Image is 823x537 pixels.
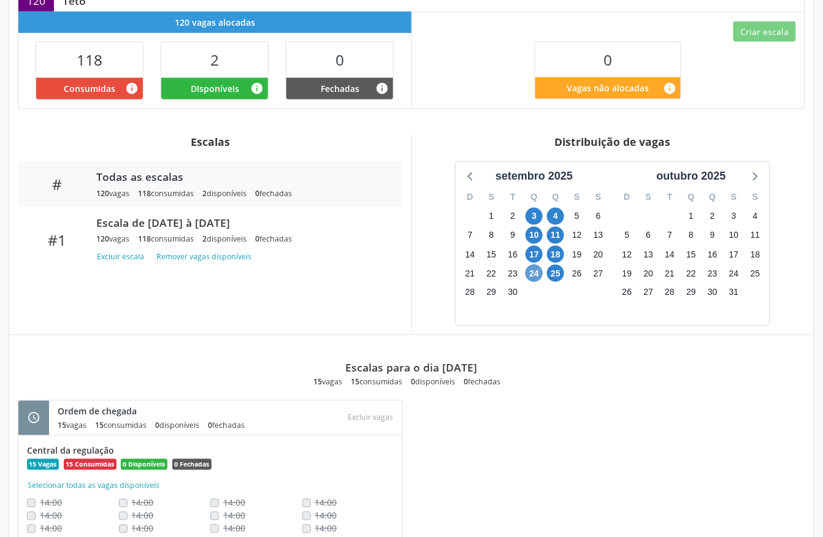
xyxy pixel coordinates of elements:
[208,421,245,431] div: fechadas
[18,135,403,148] div: Escalas
[40,523,62,535] span: Não é possivel realocar uma vaga consumida
[343,409,398,426] div: Escolha as vagas para excluir
[96,234,129,244] div: vagas
[208,421,212,431] span: 0
[138,234,151,244] span: 118
[121,459,167,470] span: 0 Disponíveis
[155,421,159,431] span: 0
[640,284,657,301] span: segunda-feira, 27 de outubro de 2025
[462,227,479,244] span: domingo, 7 de setembro de 2025
[704,246,721,263] span: quinta-feira, 16 de outubro de 2025
[725,227,743,244] span: sexta-feira, 10 de outubro de 2025
[255,188,292,199] div: fechadas
[725,284,743,301] span: sexta-feira, 31 de outubro de 2025
[464,377,501,387] div: fechadas
[27,444,394,457] div: Central da regulação
[590,227,607,244] span: sábado, 13 de setembro de 2025
[640,227,657,244] span: segunda-feira, 6 de outubro de 2025
[704,208,721,225] span: quinta-feira, 2 de outubro de 2025
[504,246,521,263] span: terça-feira, 16 de setembro de 2025
[351,377,403,387] div: consumidas
[640,265,657,282] span: segunda-feira, 20 de outubro de 2025
[524,188,545,207] div: Q
[483,246,500,263] span: segunda-feira, 15 de setembro de 2025
[138,234,194,244] div: consumidas
[77,50,102,70] span: 118
[504,265,521,282] span: terça-feira, 23 de setembro de 2025
[663,82,676,95] i: Quantidade de vagas restantes do teto de vagas
[704,284,721,301] span: quinta-feira, 30 de outubro de 2025
[725,246,743,263] span: sexta-feira, 17 de outubro de 2025
[125,82,139,95] i: Vagas alocadas que possuem marcações associadas
[683,284,700,301] span: quarta-feira, 29 de outubro de 2025
[545,188,567,207] div: Q
[567,82,649,94] span: Vagas não alocadas
[745,188,766,207] div: S
[40,497,62,509] span: Não é possivel realocar uma vaga consumida
[459,188,481,207] div: D
[58,405,253,418] div: Ordem de chegada
[483,227,500,244] span: segunda-feira, 8 de setembro de 2025
[64,82,115,95] span: Consumidas
[138,188,194,199] div: consumidas
[491,168,578,185] div: setembro 2025
[315,510,337,522] span: Não é possivel realocar uma vaga consumida
[526,208,543,225] span: quarta-feira, 3 de setembro de 2025
[481,188,502,207] div: S
[210,50,219,70] span: 2
[315,497,337,509] span: Não é possivel realocar uma vaga consumida
[314,377,323,387] span: 15
[223,497,245,509] span: Não é possivel realocar uma vaga consumida
[725,265,743,282] span: sexta-feira, 24 de outubro de 2025
[335,50,344,70] span: 0
[590,265,607,282] span: sábado, 27 de setembro de 2025
[96,188,129,199] div: vagas
[619,246,636,263] span: domingo, 12 de outubro de 2025
[96,188,109,199] span: 120
[702,188,724,207] div: Q
[132,523,154,535] span: Não é possivel realocar uma vaga consumida
[483,208,500,225] span: segunda-feira, 1 de setembro de 2025
[132,510,154,522] span: Não é possivel realocar uma vaga consumida
[250,82,264,95] i: Vagas alocadas e sem marcações associadas
[526,227,543,244] span: quarta-feira, 10 de setembro de 2025
[96,234,109,244] span: 120
[421,135,806,148] div: Distribuição de vagas
[40,510,62,522] span: Não é possivel realocar uma vaga consumida
[346,361,478,375] div: Escalas para o dia [DATE]
[223,510,245,522] span: Não é possivel realocar uma vaga consumida
[464,377,469,387] span: 0
[191,82,239,95] span: Disponíveis
[568,227,586,244] span: sexta-feira, 12 de setembro de 2025
[504,227,521,244] span: terça-feira, 9 de setembro de 2025
[202,234,207,244] span: 2
[27,480,160,492] button: Selecionar todas as vagas disponíveis
[27,411,40,425] i: schedule
[483,265,500,282] span: segunda-feira, 22 de setembro de 2025
[18,12,412,33] div: 120 vagas alocadas
[58,421,86,431] div: vagas
[659,188,681,207] div: T
[483,284,500,301] span: segunda-feira, 29 de setembro de 2025
[96,216,386,229] div: Escala de [DATE] à [DATE]
[590,208,607,225] span: sábado, 6 de setembro de 2025
[504,208,521,225] span: terça-feira, 2 de setembro de 2025
[725,208,743,225] span: sexta-feira, 3 de outubro de 2025
[547,265,564,282] span: quinta-feira, 25 de setembro de 2025
[747,246,764,263] span: sábado, 18 de outubro de 2025
[568,246,586,263] span: sexta-feira, 19 de setembro de 2025
[619,284,636,301] span: domingo, 26 de outubro de 2025
[351,377,360,387] span: 15
[640,246,657,263] span: segunda-feira, 13 de outubro de 2025
[661,246,678,263] span: terça-feira, 14 de outubro de 2025
[683,208,700,225] span: quarta-feira, 1 de outubro de 2025
[502,188,524,207] div: T
[568,208,586,225] span: sexta-feira, 5 de setembro de 2025
[95,421,104,431] span: 15
[172,459,212,470] span: 0 Fechadas
[661,265,678,282] span: terça-feira, 21 de outubro de 2025
[26,231,88,249] div: #1
[733,21,796,42] button: Criar escala
[412,377,416,387] span: 0
[681,188,702,207] div: Q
